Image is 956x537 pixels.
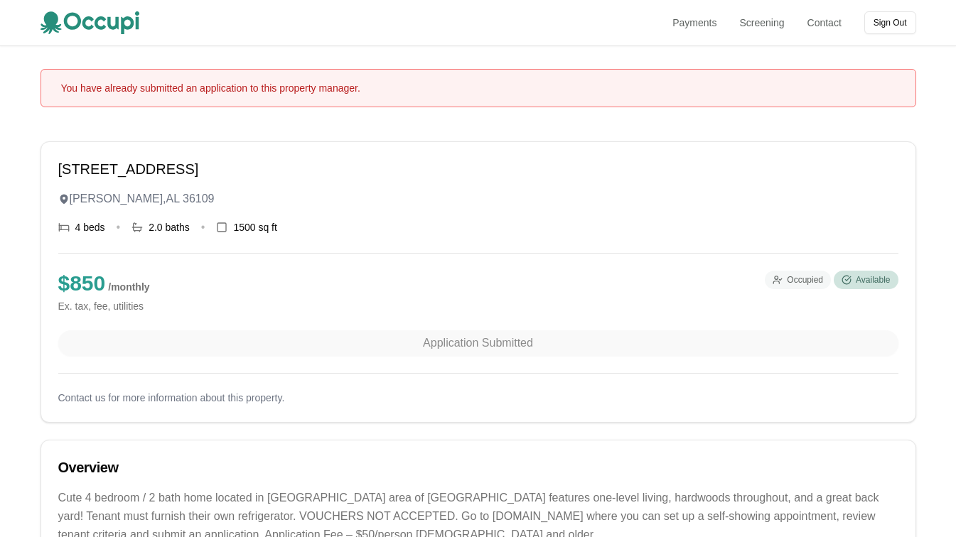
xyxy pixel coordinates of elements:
a: Payments [672,16,716,30]
button: Sign Out [864,11,916,34]
span: 2.0 baths [149,220,190,234]
a: Screening [740,16,785,30]
span: Occupied [787,274,823,286]
h1: [STREET_ADDRESS] [58,159,898,179]
div: • [117,219,121,236]
div: You have already submitted an application to this property manager. [61,81,360,95]
span: Available [856,274,890,286]
small: Ex. tax, fee, utilities [58,299,150,313]
p: $ 850 [58,271,150,296]
span: 4 beds [75,220,105,234]
p: Contact us for more information about this property. [58,391,898,405]
h2: Overview [58,457,898,477]
a: Contact [807,16,842,30]
span: [PERSON_NAME] , AL 36109 [70,190,215,207]
div: • [201,219,205,236]
span: 1500 sq ft [233,220,277,234]
span: / monthly [108,281,149,293]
